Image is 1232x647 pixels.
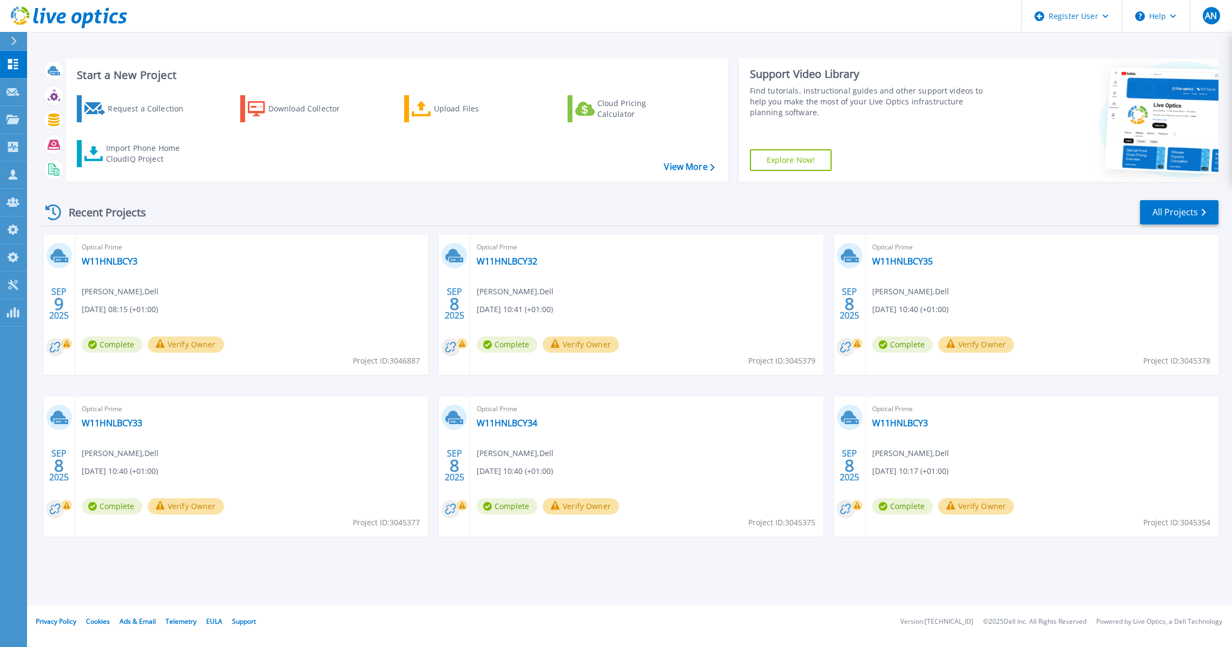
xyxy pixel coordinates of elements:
button: Verify Owner [148,498,224,514]
div: SEP 2025 [49,284,69,323]
button: Verify Owner [938,498,1014,514]
h3: Start a New Project [77,69,714,81]
span: 9 [54,299,64,308]
a: Download Collector [240,95,361,122]
span: [DATE] 10:40 (+01:00) [477,465,553,477]
span: 8 [54,461,64,470]
a: Cookies [86,617,110,626]
a: Ads & Email [120,617,156,626]
span: Complete [477,498,537,514]
span: 8 [845,461,854,470]
div: Import Phone Home CloudIQ Project [106,143,190,164]
a: W11HNLBCY33 [82,418,142,428]
span: [DATE] 10:40 (+01:00) [82,465,158,477]
span: Optical Prime [82,403,421,415]
span: Project ID: 3045375 [748,517,815,529]
span: Project ID: 3045354 [1143,517,1210,529]
a: W11HNLBCY35 [872,256,933,267]
span: [DATE] 10:41 (+01:00) [477,303,553,315]
span: Complete [477,336,537,353]
span: Optical Prime [872,241,1212,253]
div: SEP 2025 [839,446,860,485]
a: Cloud Pricing Calculator [568,95,688,122]
div: Support Video Library [750,67,997,81]
a: W11HNLBCY34 [477,418,537,428]
span: [DATE] 08:15 (+01:00) [82,303,158,315]
span: Complete [872,336,933,353]
div: Cloud Pricing Calculator [597,98,684,120]
a: Support [232,617,256,626]
span: AN [1205,11,1217,20]
span: 8 [450,461,459,470]
span: Complete [82,498,142,514]
span: Optical Prime [872,403,1212,415]
span: Complete [82,336,142,353]
a: Explore Now! [750,149,832,171]
a: All Projects [1140,200,1218,225]
span: Complete [872,498,933,514]
a: Privacy Policy [36,617,76,626]
button: Verify Owner [543,498,619,514]
div: SEP 2025 [444,284,465,323]
div: Download Collector [268,98,355,120]
span: Optical Prime [477,403,816,415]
span: [PERSON_NAME] , Dell [82,447,159,459]
span: 8 [845,299,854,308]
span: [DATE] 10:17 (+01:00) [872,465,948,477]
span: Project ID: 3046887 [353,355,420,367]
a: W11HNLBCY3 [872,418,928,428]
a: Request a Collection [77,95,197,122]
li: Version: [TECHNICAL_ID] [900,618,973,625]
span: [PERSON_NAME] , Dell [477,286,554,298]
button: Verify Owner [938,336,1014,353]
a: W11HNLBCY3 [82,256,137,267]
span: [DATE] 10:40 (+01:00) [872,303,948,315]
div: Request a Collection [108,98,194,120]
span: [PERSON_NAME] , Dell [477,447,554,459]
div: SEP 2025 [49,446,69,485]
button: Verify Owner [148,336,224,353]
span: [PERSON_NAME] , Dell [82,286,159,298]
div: Find tutorials, instructional guides and other support videos to help you make the most of your L... [750,85,997,118]
span: [PERSON_NAME] , Dell [872,286,949,298]
a: Upload Files [404,95,525,122]
a: W11HNLBCY32 [477,256,537,267]
a: EULA [206,617,222,626]
span: 8 [450,299,459,308]
div: Upload Files [434,98,521,120]
a: View More [664,162,714,172]
span: Optical Prime [477,241,816,253]
button: Verify Owner [543,336,619,353]
li: Powered by Live Optics, a Dell Technology [1096,618,1222,625]
span: Project ID: 3045379 [748,355,815,367]
div: Recent Projects [42,199,161,226]
a: Telemetry [166,617,196,626]
span: [PERSON_NAME] , Dell [872,447,949,459]
span: Optical Prime [82,241,421,253]
div: SEP 2025 [444,446,465,485]
div: SEP 2025 [839,284,860,323]
span: Project ID: 3045377 [353,517,420,529]
span: Project ID: 3045378 [1143,355,1210,367]
li: © 2025 Dell Inc. All Rights Reserved [983,618,1086,625]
